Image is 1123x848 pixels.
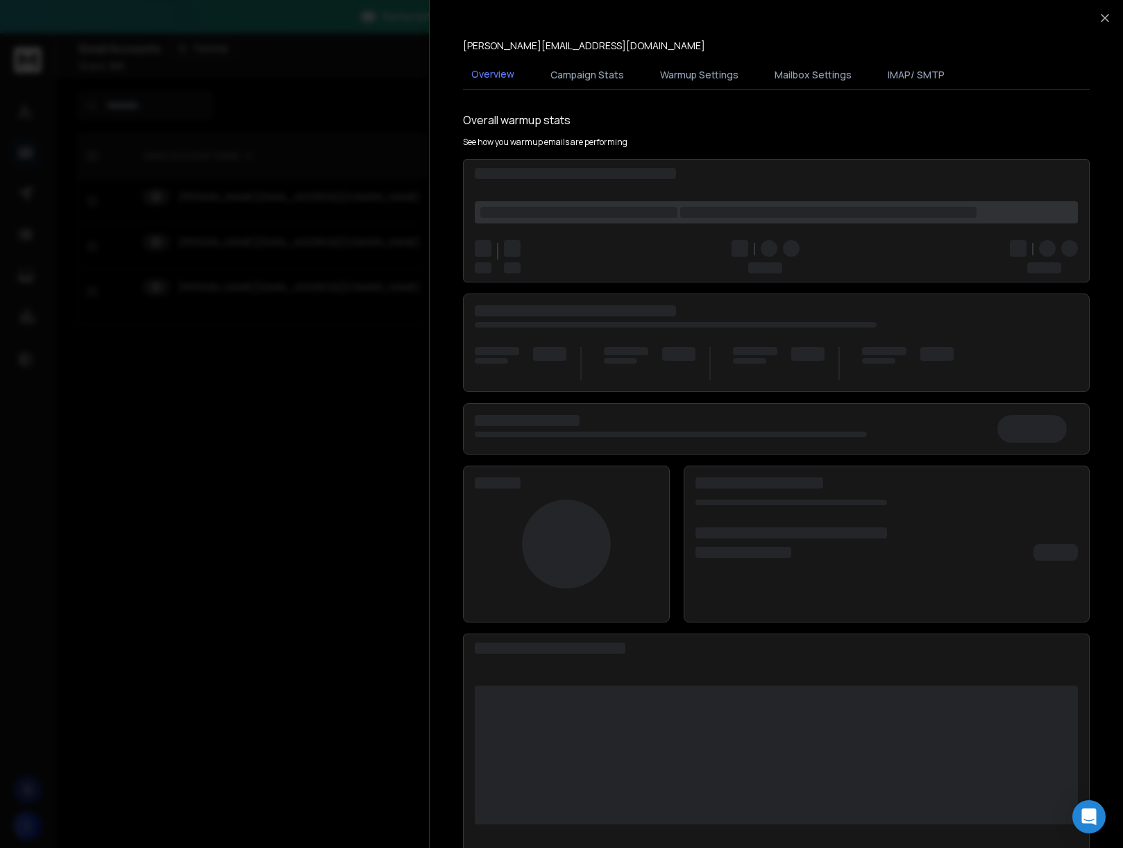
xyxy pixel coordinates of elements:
[463,39,705,53] p: [PERSON_NAME][EMAIL_ADDRESS][DOMAIN_NAME]
[463,59,523,91] button: Overview
[463,112,571,128] h1: Overall warmup stats
[463,137,627,148] p: See how you warmup emails are performing
[766,60,860,90] button: Mailbox Settings
[879,60,953,90] button: IMAP/ SMTP
[1072,800,1106,833] div: Open Intercom Messenger
[652,60,747,90] button: Warmup Settings
[542,60,632,90] button: Campaign Stats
